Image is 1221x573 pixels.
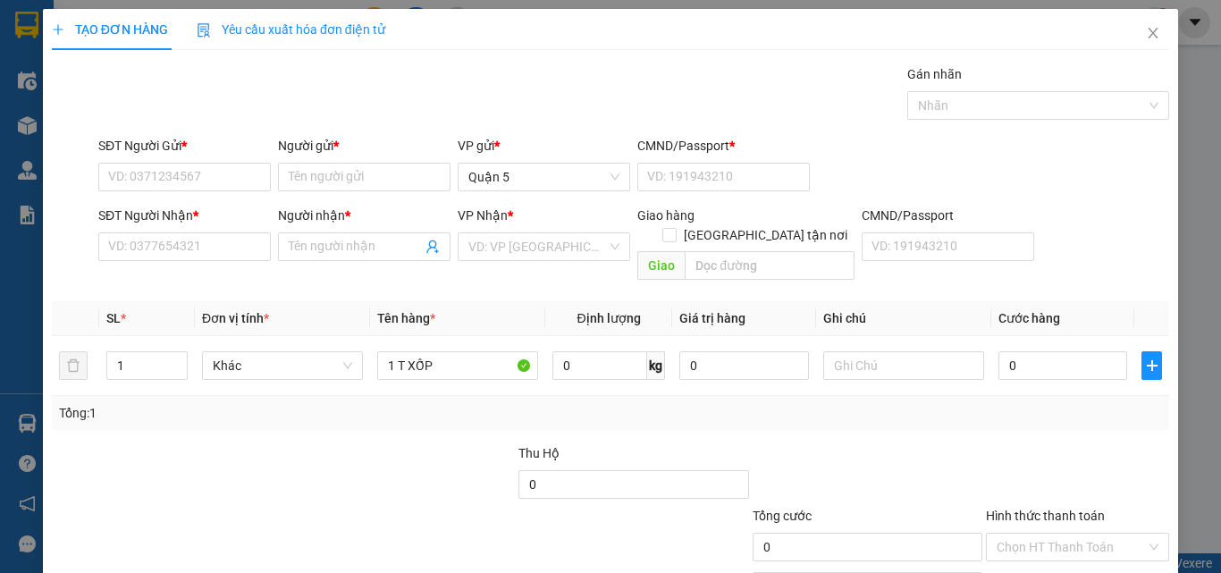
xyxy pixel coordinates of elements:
[202,311,269,325] span: Đơn vị tính
[59,351,88,380] button: delete
[213,352,352,379] span: Khác
[278,136,451,156] div: Người gửi
[278,206,451,225] div: Người nhận
[637,136,810,156] div: CMND/Passport
[685,251,855,280] input: Dọc đường
[197,23,211,38] img: icon
[647,351,665,380] span: kg
[518,446,560,460] span: Thu Hộ
[637,251,685,280] span: Giao
[1142,358,1161,373] span: plus
[98,206,271,225] div: SĐT Người Nhận
[986,509,1105,523] label: Hình thức thanh toán
[59,403,473,423] div: Tổng: 1
[1128,9,1178,59] button: Close
[458,136,630,156] div: VP gửi
[907,67,962,81] label: Gán nhãn
[377,311,435,325] span: Tên hàng
[52,22,168,37] span: TẠO ĐƠN HÀNG
[753,509,812,523] span: Tổng cước
[637,208,695,223] span: Giao hàng
[1146,26,1160,40] span: close
[998,311,1060,325] span: Cước hàng
[197,22,385,37] span: Yêu cầu xuất hóa đơn điện tử
[1141,351,1162,380] button: plus
[98,136,271,156] div: SĐT Người Gửi
[862,206,1034,225] div: CMND/Passport
[816,301,991,336] th: Ghi chú
[679,351,808,380] input: 0
[468,164,619,190] span: Quận 5
[52,23,64,36] span: plus
[458,208,508,223] span: VP Nhận
[577,311,640,325] span: Định lượng
[425,240,440,254] span: user-add
[679,311,745,325] span: Giá trị hàng
[106,311,121,325] span: SL
[823,351,984,380] input: Ghi Chú
[377,351,538,380] input: VD: Bàn, Ghế
[677,225,855,245] span: [GEOGRAPHIC_DATA] tận nơi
